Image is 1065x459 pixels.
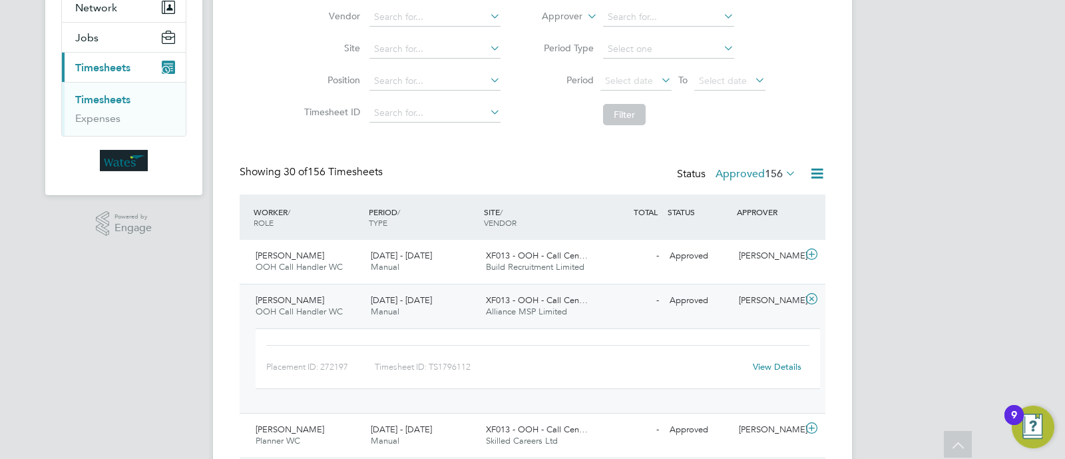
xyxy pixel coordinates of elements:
input: Search for... [369,104,501,123]
label: Timesheet ID [300,106,360,118]
img: wates-logo-retina.png [100,150,148,171]
span: TYPE [369,217,387,228]
div: - [595,290,664,312]
div: - [595,245,664,267]
span: Alliance MSP Limited [486,306,567,317]
span: / [288,207,290,217]
span: OOH Call Handler WC [256,261,343,272]
span: Powered by [114,211,152,223]
div: PERIOD [365,200,481,234]
span: / [500,207,503,217]
a: Expenses [75,112,120,125]
label: Site [300,42,360,54]
span: XF013 - OOH - Call Cen… [486,250,588,261]
span: Timesheets [75,61,130,74]
div: [PERSON_NAME] [734,245,803,267]
div: Timesheet ID: TS1796112 [375,356,744,378]
label: Position [300,74,360,86]
div: [PERSON_NAME] [734,419,803,441]
a: Powered byEngage [96,211,152,236]
span: [DATE] - [DATE] [371,250,432,261]
span: ROLE [254,217,274,228]
div: [PERSON_NAME] [734,290,803,312]
button: Jobs [62,23,186,52]
span: [PERSON_NAME] [256,294,324,306]
span: 156 [765,167,783,181]
span: Jobs [75,31,99,44]
span: [PERSON_NAME] [256,424,324,435]
span: To [674,71,692,89]
div: STATUS [664,200,734,224]
button: Timesheets [62,53,186,82]
span: TOTAL [634,207,658,217]
span: XF013 - OOH - Call Cen… [486,424,588,435]
div: Status [677,165,799,184]
span: Build Recruitment Limited [486,261,584,272]
label: Approved [716,167,796,181]
label: Approver [523,10,582,23]
a: View Details [753,361,801,372]
span: [DATE] - [DATE] [371,424,432,435]
span: VENDOR [484,217,517,228]
input: Search for... [369,8,501,27]
span: Skilled Careers Ltd [486,435,558,446]
span: Select date [605,75,653,87]
span: [PERSON_NAME] [256,250,324,261]
div: Timesheets [62,82,186,136]
span: Engage [114,223,152,234]
div: Approved [664,290,734,312]
label: Vendor [300,10,360,22]
span: Manual [371,261,399,272]
button: Open Resource Center, 9 new notifications [1012,406,1054,448]
div: Showing [240,165,385,179]
span: XF013 - OOH - Call Cen… [486,294,588,306]
div: APPROVER [734,200,803,224]
input: Search for... [369,40,501,59]
span: / [397,207,400,217]
span: Planner WC [256,435,300,446]
div: Placement ID: 272197 [266,356,375,378]
span: Manual [371,435,399,446]
span: 156 Timesheets [284,165,383,179]
div: WORKER [250,200,365,234]
button: Filter [603,104,646,125]
span: Select date [699,75,747,87]
div: Approved [664,419,734,441]
input: Select one [603,40,734,59]
a: Go to home page [61,150,186,171]
input: Search for... [603,8,734,27]
span: Network [75,1,117,14]
span: Manual [371,306,399,317]
div: 9 [1011,415,1017,432]
label: Period [534,74,594,86]
span: OOH Call Handler WC [256,306,343,317]
a: Timesheets [75,93,130,106]
div: - [595,419,664,441]
div: Approved [664,245,734,267]
div: SITE [481,200,596,234]
label: Period Type [534,42,594,54]
span: [DATE] - [DATE] [371,294,432,306]
input: Search for... [369,72,501,91]
span: 30 of [284,165,308,179]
